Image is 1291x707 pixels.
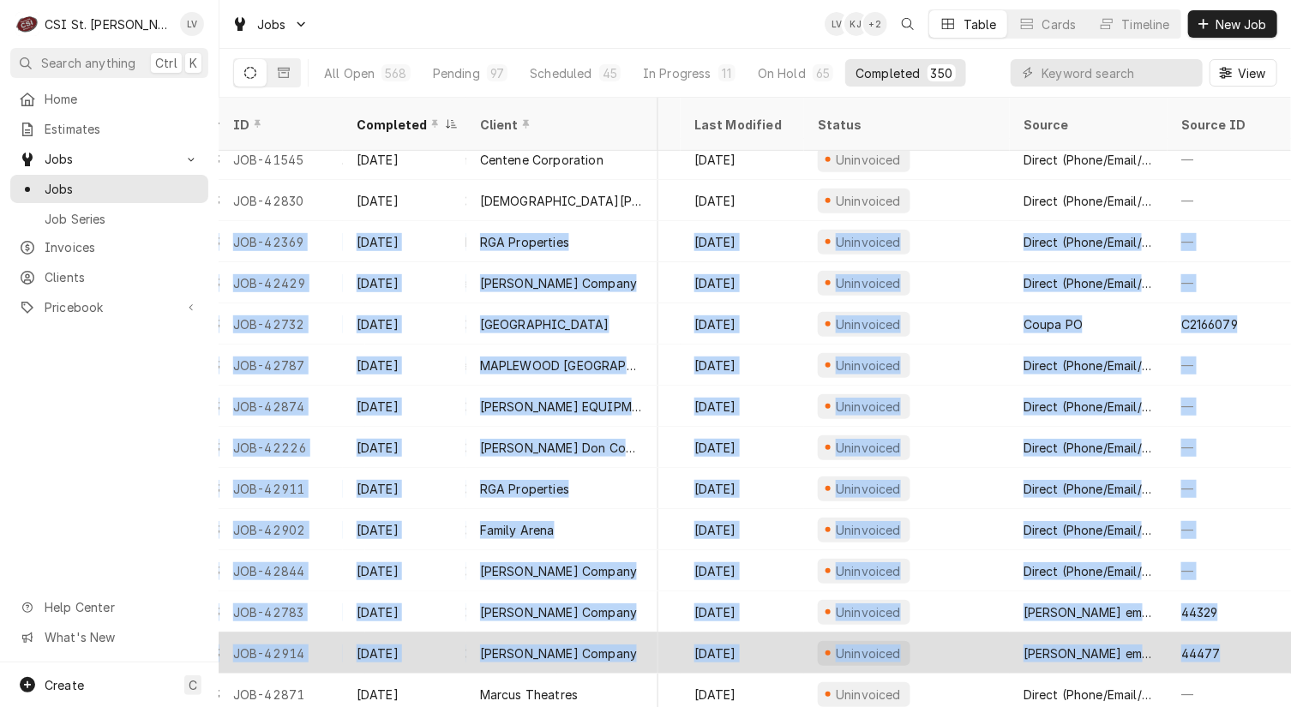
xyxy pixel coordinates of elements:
[1024,644,1154,662] div: [PERSON_NAME] email
[964,15,997,33] div: Table
[219,591,343,632] div: JOB-42783
[10,205,208,233] a: Job Series
[834,151,904,169] div: Uninvoiced
[155,54,177,72] span: Ctrl
[1181,116,1274,134] div: Source ID
[480,562,637,580] div: [PERSON_NAME] Company
[816,64,830,82] div: 65
[343,221,466,262] div: [DATE]
[480,603,637,621] div: [PERSON_NAME] Company
[480,480,569,498] div: RGA Properties
[45,210,200,228] span: Job Series
[1024,274,1154,292] div: Direct (Phone/Email/etc.)
[834,480,904,498] div: Uninvoiced
[1181,315,1238,333] div: C2166079
[480,274,637,292] div: [PERSON_NAME] Company
[343,303,466,345] div: [DATE]
[45,120,200,138] span: Estimates
[818,116,993,134] div: Status
[758,64,806,82] div: On Hold
[219,262,343,303] div: JOB-42429
[530,64,591,82] div: Scheduled
[343,632,466,674] div: [DATE]
[343,591,466,632] div: [DATE]
[1168,221,1291,262] div: —
[219,509,343,550] div: JOB-42902
[480,356,645,374] div: MAPLEWOOD [GEOGRAPHIC_DATA] SCH DIST
[856,64,920,82] div: Completed
[10,593,208,621] a: Go to Help Center
[834,644,904,662] div: Uninvoiced
[219,303,343,345] div: JOB-42732
[1168,509,1291,550] div: —
[10,85,208,113] a: Home
[844,12,868,36] div: KJ
[45,678,84,692] span: Create
[1024,116,1150,134] div: Source
[1168,427,1291,468] div: —
[219,345,343,386] div: JOB-42787
[180,12,204,36] div: LV
[10,263,208,291] a: Clients
[490,64,504,82] div: 97
[1024,151,1154,169] div: Direct (Phone/Email/etc.)
[480,686,578,704] div: Marcus Theatres
[825,12,849,36] div: LV
[1168,386,1291,427] div: —
[1168,345,1291,386] div: —
[694,116,787,134] div: Last Modified
[834,603,904,621] div: Uninvoiced
[45,90,200,108] span: Home
[681,221,804,262] div: [DATE]
[1181,644,1221,662] div: 44477
[1234,64,1270,82] span: View
[343,345,466,386] div: [DATE]
[1168,180,1291,221] div: —
[834,439,904,457] div: Uninvoiced
[480,192,645,210] div: [DEMOGRAPHIC_DATA][PERSON_NAME]
[219,386,343,427] div: JOB-42874
[1122,15,1170,33] div: Timeline
[45,150,174,168] span: Jobs
[681,262,804,303] div: [DATE]
[324,64,375,82] div: All Open
[480,521,555,539] div: Family Arena
[10,293,208,321] a: Go to Pricebook
[722,64,732,82] div: 11
[643,64,712,82] div: In Progress
[1168,139,1291,180] div: —
[1024,398,1154,416] div: Direct (Phone/Email/etc.)
[1181,603,1218,621] div: 44329
[45,180,200,198] span: Jobs
[681,427,804,468] div: [DATE]
[844,12,868,36] div: Ken Jiricek's Avatar
[433,64,480,82] div: Pending
[480,644,637,662] div: [PERSON_NAME] Company
[219,180,343,221] div: JOB-42830
[180,12,204,36] div: Lisa Vestal's Avatar
[480,151,603,169] div: Centene Corporation
[1024,562,1154,580] div: Direct (Phone/Email/etc.)
[45,598,198,616] span: Help Center
[357,116,441,134] div: Completed
[681,303,804,345] div: [DATE]
[1024,315,1083,333] div: Coupa PO
[681,632,804,674] div: [DATE]
[681,386,804,427] div: [DATE]
[45,628,198,646] span: What's New
[219,468,343,509] div: JOB-42911
[480,398,645,416] div: [PERSON_NAME] EQUIPMENT & SUPPLIES
[45,238,200,256] span: Invoices
[385,64,406,82] div: 568
[45,268,200,286] span: Clients
[10,233,208,261] a: Invoices
[894,10,922,38] button: Open search
[219,550,343,591] div: JOB-42844
[219,221,343,262] div: JOB-42369
[10,145,208,173] a: Go to Jobs
[10,175,208,203] a: Jobs
[834,562,904,580] div: Uninvoiced
[343,386,466,427] div: [DATE]
[863,12,887,36] div: + 2
[343,139,466,180] div: [DATE]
